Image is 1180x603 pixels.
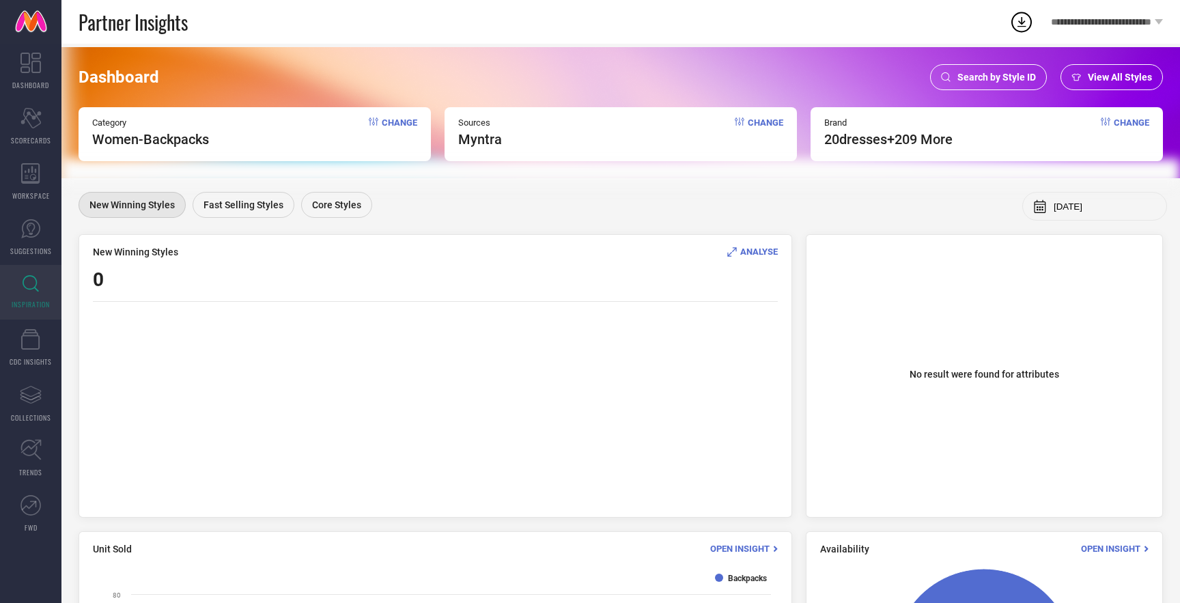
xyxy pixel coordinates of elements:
[458,117,502,128] span: Sources
[92,117,209,128] span: Category
[382,117,417,148] span: Change
[824,131,953,148] span: 20dresses +209 More
[1054,201,1156,212] input: Select month
[910,369,1059,380] span: No result were found for attributes
[19,467,42,477] span: TRENDS
[11,412,51,423] span: COLLECTIONS
[10,356,52,367] span: CDC INSIGHTS
[93,544,132,555] span: Unit Sold
[458,131,502,148] span: myntra
[710,544,770,554] span: Open Insight
[12,191,50,201] span: WORKSPACE
[728,574,767,583] text: Backpacks
[93,268,104,291] span: 0
[1114,117,1149,148] span: Change
[1081,544,1140,554] span: Open Insight
[89,199,175,210] span: New Winning Styles
[740,247,778,257] span: ANALYSE
[12,80,49,90] span: DASHBOARD
[727,245,778,258] div: Analyse
[1088,72,1152,83] span: View All Styles
[12,299,50,309] span: INSPIRATION
[92,131,209,148] span: Women-Backpacks
[748,117,783,148] span: Change
[203,199,283,210] span: Fast Selling Styles
[1081,542,1149,555] div: Open Insight
[1009,10,1034,34] div: Open download list
[824,117,953,128] span: Brand
[957,72,1036,83] span: Search by Style ID
[79,8,188,36] span: Partner Insights
[11,135,51,145] span: SCORECARDS
[25,522,38,533] span: FWD
[10,246,52,256] span: SUGGESTIONS
[312,199,361,210] span: Core Styles
[113,591,121,599] text: 80
[93,247,178,257] span: New Winning Styles
[710,542,778,555] div: Open Insight
[820,544,869,555] span: Availability
[79,68,159,87] span: Dashboard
